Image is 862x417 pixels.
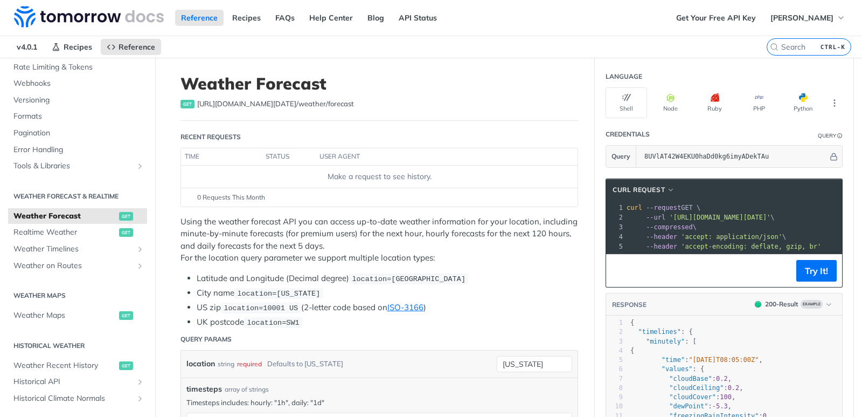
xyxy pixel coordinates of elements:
span: "time" [662,356,685,364]
span: get [119,311,133,320]
span: : , [630,375,732,382]
div: QueryInformation [818,132,843,140]
span: get [180,100,194,108]
li: UK postcode [197,316,578,329]
a: Versioning [8,92,147,108]
span: [PERSON_NAME] [770,13,833,23]
span: cURL Request [613,185,665,195]
span: "cloudBase" [669,375,712,382]
a: Get Your Free API Key [670,10,762,26]
a: Weather Forecastget [8,208,147,224]
div: 3 [606,337,623,346]
span: Recipes [64,42,92,52]
a: Reference [101,39,161,55]
kbd: CTRL-K [818,42,848,52]
th: time [181,148,262,166]
span: Weather Timelines [13,244,133,255]
input: apikey [639,146,828,167]
span: GET \ [627,204,700,211]
div: required [237,356,262,372]
span: Rate Limiting & Tokens [13,62,144,73]
li: US zip (2-letter code based on ) [197,302,578,314]
button: 200200-ResultExample [749,299,837,310]
div: Defaults to [US_STATE] [267,356,343,372]
span: --request [646,204,681,211]
button: Node [650,87,691,118]
span: '[URL][DOMAIN_NAME][DATE]' [669,214,770,221]
a: Recipes [226,10,267,26]
span: : , [630,356,763,364]
span: location=SW1 [247,319,299,327]
span: Formats [13,111,144,122]
span: get [119,228,133,237]
div: 6 [606,365,623,374]
div: Language [606,72,642,81]
button: Try It! [796,260,837,282]
th: user agent [316,148,556,166]
button: Show subpages for Historical Climate Normals [136,394,144,403]
span: Weather Forecast [13,211,116,222]
button: cURL Request [609,184,679,195]
svg: Search [770,43,778,51]
span: : [ [630,338,697,345]
span: Webhooks [13,78,144,89]
div: Credentials [606,129,650,139]
a: Historical APIShow subpages for Historical API [8,374,147,390]
span: "dewPoint" [669,402,708,410]
div: 5 [606,356,623,365]
span: location=10001 US [224,304,298,312]
th: status [262,148,316,166]
span: : , [630,393,735,401]
span: curl [627,204,642,211]
button: Copy to clipboard [611,263,627,279]
a: Formats [8,108,147,125]
span: 0 Requests This Month [197,193,265,202]
button: Show subpages for Tools & Libraries [136,162,144,170]
span: Query [611,152,630,161]
span: { [630,319,634,326]
button: Query [606,146,636,167]
button: Show subpages for Weather Timelines [136,245,144,254]
span: 200 [755,301,761,307]
div: 7 [606,374,623,384]
span: location=[GEOGRAPHIC_DATA] [352,275,465,283]
span: Historical Climate Normals [13,393,133,404]
div: 10 [606,402,623,411]
span: Example [801,300,823,309]
button: Ruby [694,87,735,118]
a: Weather Recent Historyget [8,358,147,374]
span: \ [627,233,786,241]
label: location [186,356,215,372]
div: Make a request to see history. [185,171,573,182]
span: Error Handling [13,145,144,155]
a: FAQs [269,10,301,26]
span: get [119,361,133,370]
span: 0.2 [716,375,728,382]
div: 1 [606,203,624,213]
a: Historical Climate NormalsShow subpages for Historical Climate Normals [8,391,147,407]
span: "[DATE]T08:05:00Z" [689,356,759,364]
span: : , [630,402,732,410]
a: Help Center [303,10,359,26]
div: 8 [606,384,623,393]
div: Query Params [180,334,232,344]
button: RESPONSE [611,299,647,310]
div: 200 - Result [765,299,798,309]
div: 2 [606,213,624,222]
div: array of strings [225,385,269,394]
span: \ [627,214,775,221]
span: - [712,402,716,410]
a: Weather on RoutesShow subpages for Weather on Routes [8,258,147,274]
span: get [119,212,133,221]
a: Reference [175,10,224,26]
a: Tools & LibrariesShow subpages for Tools & Libraries [8,158,147,174]
span: --header [646,243,677,250]
span: --url [646,214,665,221]
a: Rate Limiting & Tokens [8,59,147,76]
span: Historical API [13,377,133,387]
div: string [218,356,234,372]
div: Query [818,132,836,140]
span: --header [646,233,677,241]
span: Reference [119,42,155,52]
div: Recent Requests [180,132,241,142]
